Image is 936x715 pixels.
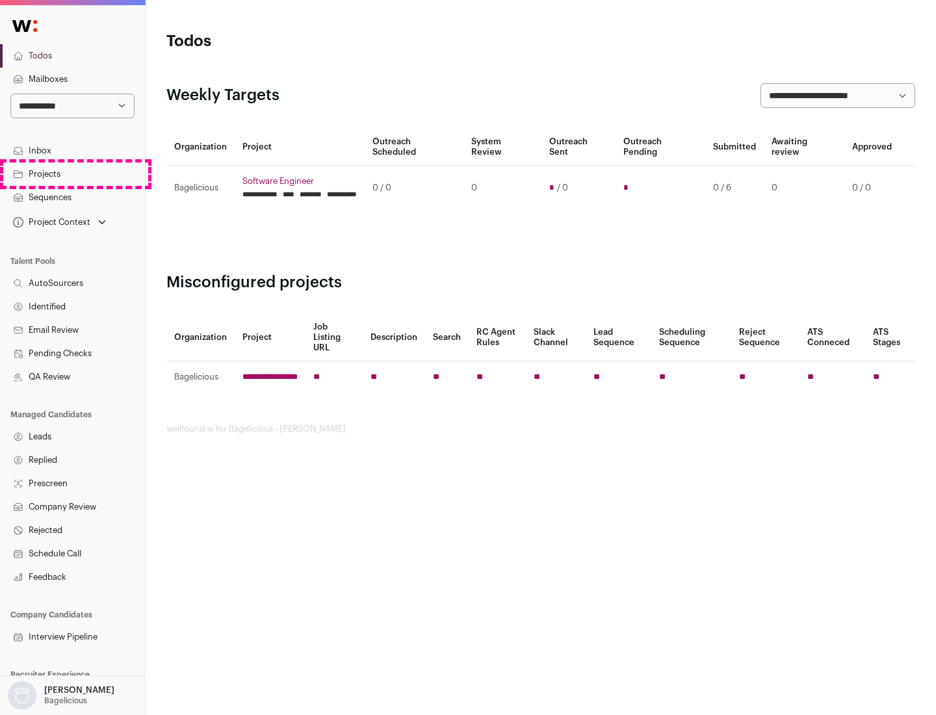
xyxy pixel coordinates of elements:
th: Reject Sequence [731,314,800,361]
h2: Misconfigured projects [166,272,915,293]
td: 0 / 0 [844,166,900,211]
img: nopic.png [8,681,36,710]
td: 0 [764,166,844,211]
p: Bagelicious [44,695,87,706]
footer: wellfound:ai for Bagelicious - [PERSON_NAME] [166,424,915,434]
a: Software Engineer [242,176,357,187]
th: Job Listing URL [305,314,363,361]
h2: Weekly Targets [166,85,279,106]
p: [PERSON_NAME] [44,685,114,695]
th: Submitted [705,129,764,166]
td: 0 / 6 [705,166,764,211]
button: Open dropdown [5,681,117,710]
h1: Todos [166,31,416,52]
th: Search [425,314,469,361]
th: Outreach Scheduled [365,129,463,166]
td: 0 / 0 [365,166,463,211]
button: Open dropdown [10,213,109,231]
img: Wellfound [5,13,44,39]
td: Bagelicious [166,166,235,211]
div: Project Context [10,217,90,227]
span: / 0 [557,183,568,193]
th: Organization [166,314,235,361]
th: RC Agent Rules [469,314,525,361]
th: System Review [463,129,541,166]
th: Slack Channel [526,314,586,361]
th: Description [363,314,425,361]
th: Outreach Pending [616,129,705,166]
th: ATS Conneced [799,314,864,361]
th: ATS Stages [865,314,915,361]
td: 0 [463,166,541,211]
th: Project [235,129,365,166]
th: Scheduling Sequence [651,314,731,361]
th: Awaiting review [764,129,844,166]
th: Outreach Sent [541,129,616,166]
th: Organization [166,129,235,166]
td: Bagelicious [166,361,235,393]
th: Approved [844,129,900,166]
th: Lead Sequence [586,314,651,361]
th: Project [235,314,305,361]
